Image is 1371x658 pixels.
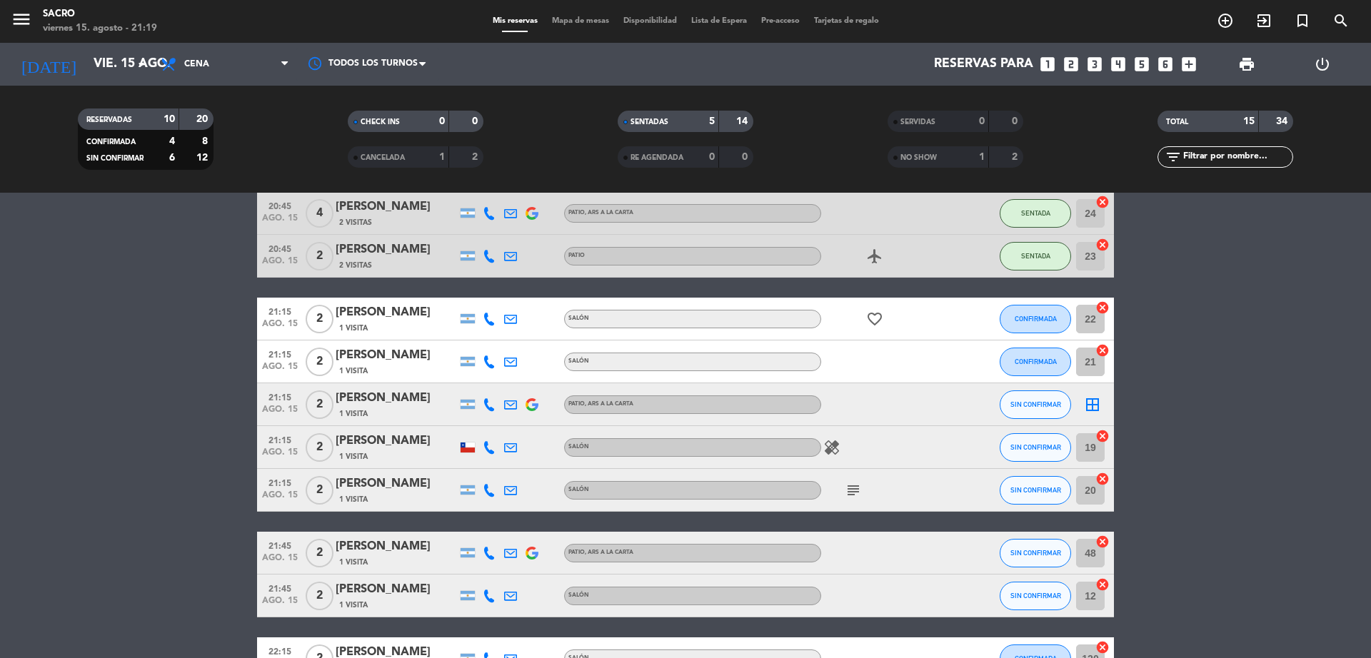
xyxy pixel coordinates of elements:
span: RE AGENDADA [631,154,683,161]
div: [PERSON_NAME] [336,198,457,216]
span: SALÓN [568,592,589,598]
span: SIN CONFIRMAR [1010,400,1061,408]
i: looks_one [1038,55,1057,74]
i: subject [845,482,862,499]
span: 2 [306,539,333,567]
i: cancel [1095,640,1110,654]
span: SIN CONFIRMAR [86,155,144,162]
span: PATIO [568,253,585,258]
span: Lista de Espera [684,17,754,25]
i: arrow_drop_down [133,56,150,73]
span: SIN CONFIRMAR [1010,486,1061,494]
span: 1 Visita [339,451,368,462]
span: print [1238,56,1255,73]
span: SALÓN [568,358,589,364]
span: 1 Visita [339,557,368,568]
div: LOG OUT [1285,43,1360,86]
strong: 0 [742,152,750,162]
button: CONFIRMADA [1000,305,1071,333]
div: [PERSON_NAME] [336,303,457,322]
div: viernes 15. agosto - 21:19 [43,21,157,36]
strong: 0 [979,116,985,126]
i: turned_in_not [1294,12,1311,29]
div: [PERSON_NAME] [336,475,457,493]
span: 21:15 [262,345,298,362]
strong: 2 [472,152,481,162]
span: SENTADA [1021,209,1050,217]
div: [PERSON_NAME] [336,537,457,556]
span: 2 [306,390,333,419]
i: looks_6 [1156,55,1175,74]
span: Disponibilidad [616,17,684,25]
span: 21:45 [262,537,298,553]
span: ago. 15 [262,553,298,570]
strong: 10 [164,114,175,124]
strong: 12 [196,153,211,163]
button: SIN CONFIRMAR [1000,539,1071,567]
span: SIN CONFIRMAR [1010,443,1061,451]
span: PATIO [568,550,633,555]
img: google-logo.png [526,547,538,560]
strong: 0 [709,152,715,162]
span: 2 [306,305,333,333]
span: Cena [184,59,209,69]
span: SENTADAS [631,118,668,126]
span: Pre-acceso [754,17,807,25]
span: PATIO [568,401,633,407]
strong: 0 [439,116,445,126]
span: CONFIRMADA [86,138,136,146]
button: SENTADA [1000,242,1071,270]
span: 2 Visitas [339,217,372,228]
i: cancel [1095,195,1110,209]
i: add_circle_outline [1217,12,1234,29]
button: SENTADA [1000,199,1071,228]
span: 1 Visita [339,494,368,505]
div: [PERSON_NAME] [336,241,457,259]
i: [DATE] [11,49,86,80]
i: looks_4 [1109,55,1128,74]
img: google-logo.png [526,398,538,411]
i: airplanemode_active [866,248,883,265]
img: google-logo.png [526,207,538,220]
span: Reservas para [934,57,1033,71]
span: SENTADA [1021,252,1050,260]
i: cancel [1095,238,1110,252]
span: 2 [306,242,333,270]
strong: 8 [202,136,211,146]
span: 4 [306,199,333,228]
i: favorite_border [866,310,883,328]
span: 2 [306,433,333,462]
i: exit_to_app [1255,12,1272,29]
span: CONFIRMADA [1015,315,1057,323]
span: 21:15 [262,431,298,447]
span: 2 [306,582,333,610]
button: menu [11,9,32,35]
i: cancel [1095,577,1110,592]
strong: 0 [472,116,481,126]
span: SALÓN [568,444,589,450]
button: SIN CONFIRMAR [1000,476,1071,505]
div: [PERSON_NAME] [336,580,457,599]
i: cancel [1095,343,1110,358]
span: CONFIRMADA [1015,358,1057,365]
i: cancel [1095,300,1110,315]
span: ago. 15 [262,447,298,464]
i: looks_3 [1085,55,1104,74]
span: SALÓN [568,487,589,492]
span: SERVIDAS [900,118,935,126]
span: PATIO [568,210,633,216]
span: NO SHOW [900,154,937,161]
span: ago. 15 [262,362,298,378]
span: 21:15 [262,388,298,405]
strong: 6 [169,153,175,163]
strong: 0 [1012,116,1020,126]
i: healing [823,439,840,456]
strong: 5 [709,116,715,126]
span: ago. 15 [262,256,298,273]
div: [PERSON_NAME] [336,389,457,408]
span: 2 Visitas [339,260,372,271]
span: Tarjetas de regalo [807,17,886,25]
span: ago. 15 [262,213,298,230]
span: 2 [306,348,333,376]
div: Sacro [43,7,157,21]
